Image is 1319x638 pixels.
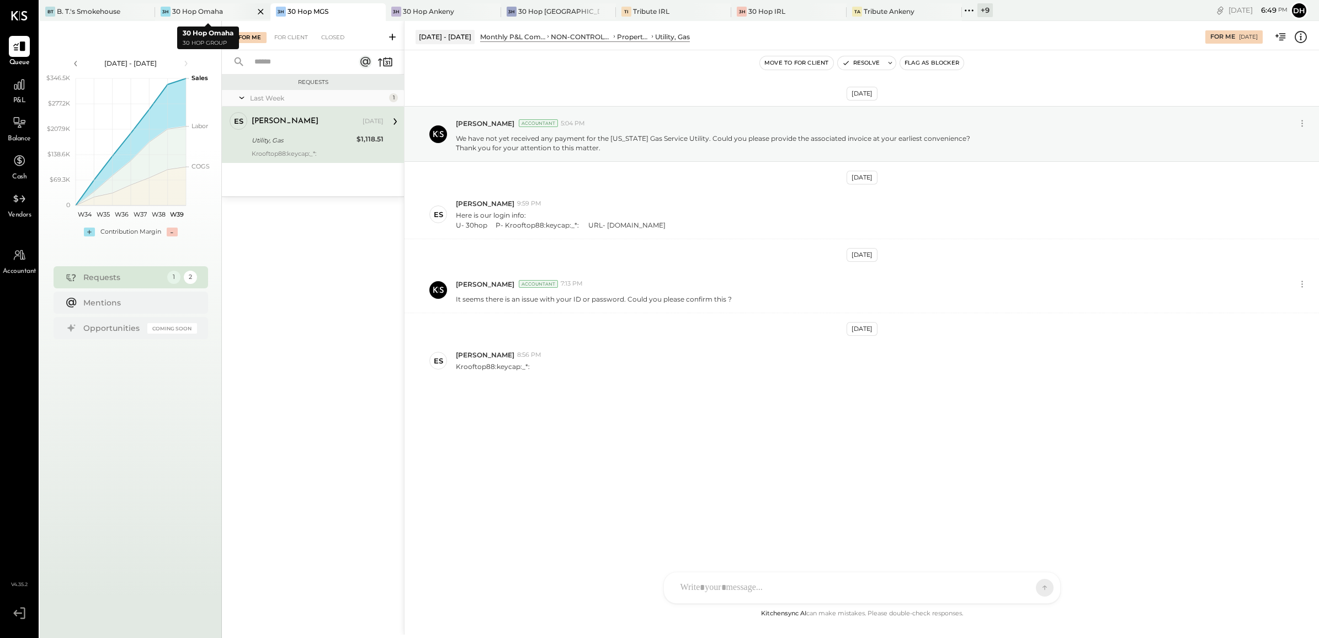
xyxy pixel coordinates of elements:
[1,245,38,277] a: Accountant
[47,150,70,158] text: $138.6K
[655,32,690,41] div: Utility, Gas
[269,32,313,43] div: For Client
[1,74,38,106] a: P&L
[161,7,171,17] div: 3H
[227,78,398,86] div: Requests
[192,74,208,82] text: Sales
[748,7,785,16] div: 30 Hop IRL
[456,280,514,289] span: [PERSON_NAME]
[169,210,183,218] text: W39
[517,199,541,208] span: 9:59 PM
[46,74,70,82] text: $346.5K
[9,58,30,68] span: Queue
[507,7,517,17] div: 3H
[83,323,142,334] div: Opportunities
[233,32,267,43] div: For Me
[1290,2,1308,19] button: Dh
[12,172,26,182] span: Cash
[561,280,583,288] span: 7:13 PM
[83,272,162,283] div: Requests
[391,7,401,17] div: 3H
[45,7,55,17] div: BT
[114,210,128,218] text: W36
[561,119,585,128] span: 5:04 PM
[13,96,26,106] span: P&L
[456,362,530,371] p: Krooftop88:keycap:_*:
[977,3,993,17] div: + 9
[847,322,877,336] div: [DATE]
[276,7,286,17] div: 3H
[519,119,558,127] div: Accountant
[434,356,443,366] div: ES
[84,59,178,68] div: [DATE] - [DATE]
[1239,33,1258,41] div: [DATE]
[760,56,833,70] button: Move to for client
[252,150,384,157] div: Krooftop88:keycap:_*:
[183,39,233,48] p: 30 Hop Group
[234,116,243,126] div: ES
[838,56,884,70] button: Resolve
[1210,33,1235,41] div: For Me
[363,117,384,126] div: [DATE]
[184,271,197,284] div: 2
[167,228,178,236] div: -
[250,93,386,103] div: Last Week
[97,210,110,218] text: W35
[456,294,732,304] p: It seems there is an issue with your ID or password. Could you please confirm this ?
[57,7,120,16] div: B. T.'s Smokehouse
[480,32,545,41] div: Monthly P&L Comparison
[847,87,877,101] div: [DATE]
[1,112,38,144] a: Balance
[847,171,877,184] div: [DATE]
[8,134,31,144] span: Balance
[900,56,964,70] button: Flag as Blocker
[864,7,914,16] div: Tribute Ankeny
[316,32,350,43] div: Closed
[252,135,353,146] div: Utility, Gas
[100,228,161,236] div: Contribution Margin
[172,7,223,16] div: 30 Hop Omaha
[83,297,192,308] div: Mentions
[1215,4,1226,16] div: copy link
[456,350,514,360] span: [PERSON_NAME]
[288,7,328,16] div: 30 Hop MGS
[389,93,398,102] div: 1
[167,271,180,284] div: 1
[1,150,38,182] a: Cash
[519,280,558,288] div: Accountant
[133,210,146,218] text: W37
[852,7,862,17] div: TA
[48,99,70,107] text: $277.2K
[66,201,70,209] text: 0
[252,116,318,127] div: [PERSON_NAME]
[456,210,666,229] p: Here is our login info:
[403,7,454,16] div: 30 Hop Ankeny
[192,122,208,130] text: Labor
[47,125,70,133] text: $207.9K
[551,32,611,41] div: NON-CONTROLLABLE EXPENSES
[147,323,197,334] div: Coming Soon
[78,210,92,218] text: W34
[3,267,36,277] span: Accountant
[1228,5,1288,15] div: [DATE]
[1,36,38,68] a: Queue
[517,351,541,360] span: 8:56 PM
[183,29,233,37] b: 30 Hop Omaha
[617,32,650,41] div: Property Expenses
[518,7,600,16] div: 30 Hop [GEOGRAPHIC_DATA]
[737,7,747,17] div: 3H
[1,188,38,220] a: Vendors
[633,7,669,16] div: Tribute IRL
[151,210,165,218] text: W38
[192,162,210,170] text: COGS
[357,134,384,145] div: $1,118.51
[434,209,443,220] div: ES
[847,248,877,262] div: [DATE]
[416,30,475,44] div: [DATE] - [DATE]
[621,7,631,17] div: TI
[84,228,95,236] div: +
[456,220,666,230] div: U- 30hop P- Krooftop88:keycap:_*: URL- [DOMAIN_NAME]
[456,134,970,152] p: We have not yet received any payment for the [US_STATE] Gas Service Utility. Could you please pro...
[456,119,514,128] span: [PERSON_NAME]
[8,210,31,220] span: Vendors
